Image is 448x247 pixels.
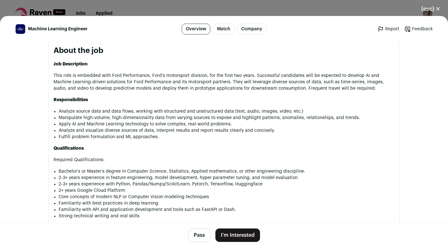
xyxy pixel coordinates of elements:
li: 2-3+ years experience in feature engineering, model development, hyper parameter tuning, and mode... [59,175,394,181]
button: Pass [188,228,210,242]
strong: Responsibilities [54,98,88,102]
button: I'm Interested [215,228,260,242]
li: Strong technical writing and oral skills [59,213,394,219]
strong: Qualifications [54,146,84,151]
li: Familiarity with API and application development and tools such as FastAPI or Dash. [59,206,394,213]
p: Required Qualifications: [54,157,394,163]
li: 2-3+ years experience with Python, Pandas/Numpy/ScikitLearn, Pytorch, Tensorflow, Huggingface [59,181,394,187]
li: Familiarity with best practices in deep learning [59,200,394,206]
li: Analyze and visualize diverse sources of data, interpret results and report results clearly and c... [59,127,394,134]
a: Feedback [404,26,433,32]
a: Overview [182,24,210,34]
p: This role is embedded with Ford Performance, Ford’s motorsport division, for the first two years.... [54,72,394,92]
li: Core concepts of modern NLP or Computer Vision modeling techniques [59,194,394,200]
img: fb4573b33c00b212f3e9b7d1ca306017124d3a6e6e628e8419ecdf8a5093742e.jpg [16,24,25,34]
span: Machine Learning Engineer [28,26,88,32]
button: Close modal [414,2,448,16]
li: Manipulate high-volume, high-dimensionality data from varying sources to expose and highlight pat... [59,115,394,121]
li: Analyze source data and data flows, working with structured and unstructured data (text, audio, i... [59,108,394,115]
li: Fulfill problem formulation and ML approaches. [59,134,394,140]
li: Bachelor’s or Master’s degree in Computer Science, Statistics, Applied mathematics, or other engi... [59,168,394,175]
li: Apply AI and Machine Learning technology to solve complex, real-world problems. [59,121,394,127]
h2: About the job [54,46,394,56]
a: Match [213,24,235,34]
strong: Job Description [54,62,88,66]
li: 2+ years Google Cloud Platform [59,187,394,194]
a: Report [378,26,399,32]
a: Company [237,24,266,34]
